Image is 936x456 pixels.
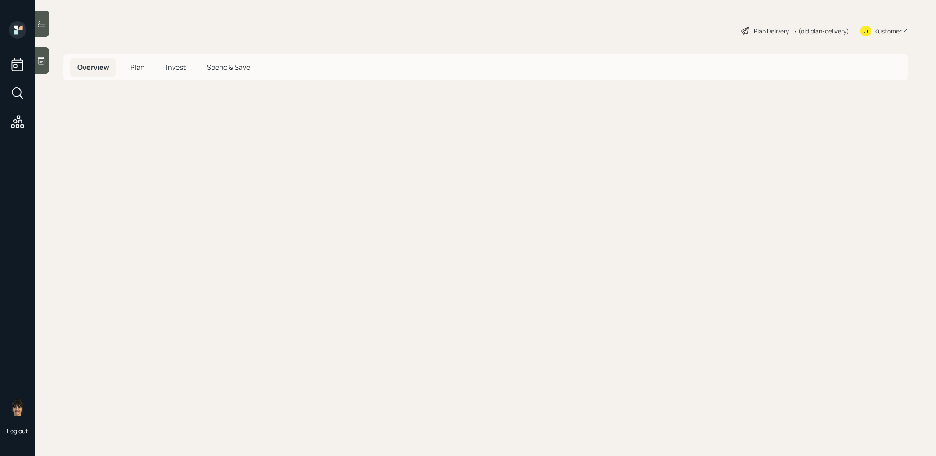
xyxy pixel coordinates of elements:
[166,62,186,72] span: Invest
[130,62,145,72] span: Plan
[207,62,250,72] span: Spend & Save
[7,427,28,435] div: Log out
[875,26,902,36] div: Kustomer
[793,26,849,36] div: • (old plan-delivery)
[9,398,26,416] img: treva-nostdahl-headshot.png
[77,62,109,72] span: Overview
[754,26,789,36] div: Plan Delivery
